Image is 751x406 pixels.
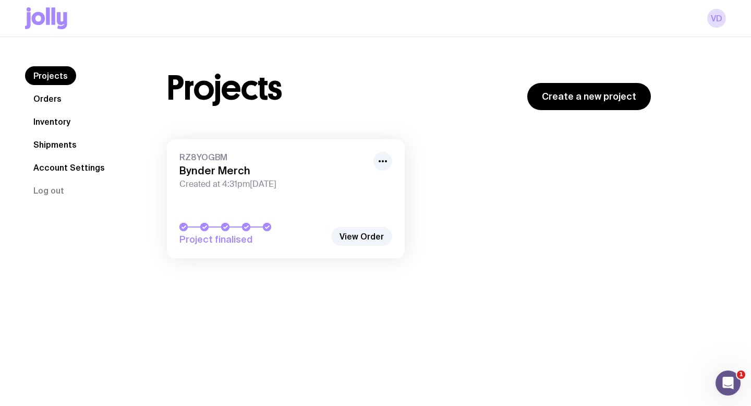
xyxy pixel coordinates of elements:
a: Create a new project [527,83,651,110]
span: RZ8YOGBM [179,152,367,162]
a: Account Settings [25,158,113,177]
a: VD [707,9,726,28]
a: View Order [331,227,392,246]
span: 1 [737,371,745,379]
h3: Bynder Merch [179,164,367,177]
span: Project finalised [179,233,325,246]
button: Log out [25,181,72,200]
a: Orders [25,89,70,108]
a: RZ8YOGBMBynder MerchCreated at 4:31pm[DATE]Project finalised [167,139,405,258]
h1: Projects [167,71,282,105]
iframe: Intercom live chat [716,371,741,396]
a: Shipments [25,135,85,154]
a: Projects [25,66,76,85]
span: Created at 4:31pm[DATE] [179,179,367,189]
a: Inventory [25,112,79,131]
